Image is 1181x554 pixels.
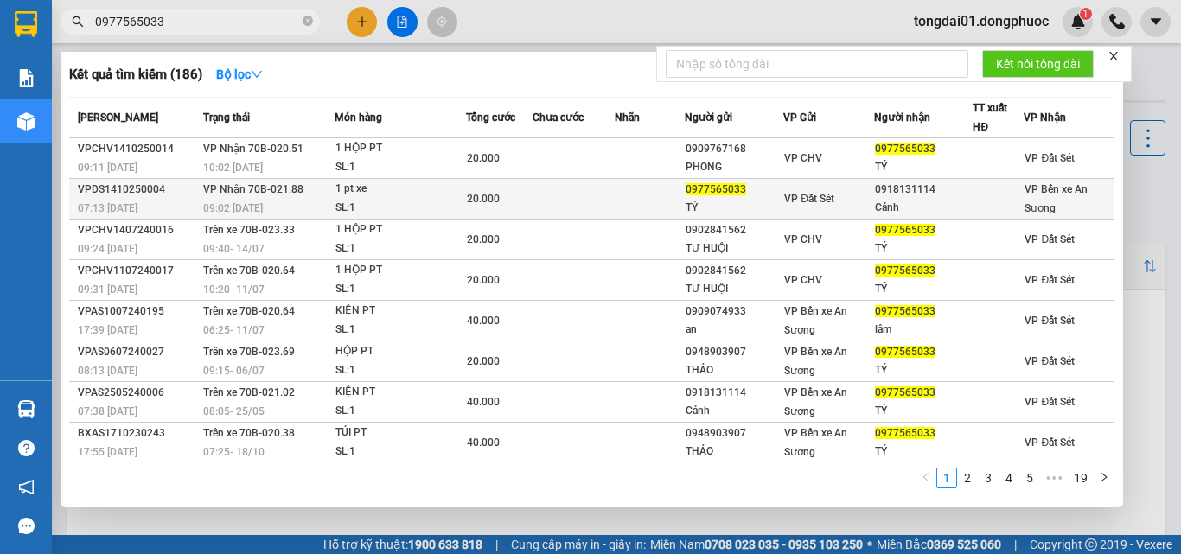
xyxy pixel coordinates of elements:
li: 3 [978,468,999,488]
li: 1 [936,468,957,488]
div: TƯ HUỘI [686,239,782,258]
span: 17:39 [DATE] [78,324,137,336]
span: 10:20 - 11/07 [203,283,265,296]
div: 0948903907 [686,343,782,361]
span: 07:13 [DATE] [78,202,137,214]
span: VP Đất Sét [1025,436,1075,449]
div: 1 HỘP PT [335,261,465,280]
li: Previous Page [916,468,936,488]
span: down [251,68,263,80]
div: an [686,321,782,339]
span: 20.000 [467,355,500,367]
span: Nhãn [615,111,640,124]
span: 09:40 - 14/07 [203,243,265,255]
span: VP Bến xe An Sương [784,305,847,336]
span: 09:31 [DATE] [78,283,137,296]
span: [PERSON_NAME] [78,111,158,124]
div: TÝ [875,402,972,420]
li: Next Page [1094,468,1114,488]
div: 0948903907 [686,424,782,443]
img: warehouse-icon [17,112,35,131]
span: VP Bến xe An Sương [784,427,847,458]
div: 0918131114 [875,181,972,199]
span: VP Đất Sét [784,193,834,205]
div: SL: 1 [335,239,465,258]
img: solution-icon [17,69,35,87]
strong: Bộ lọc [216,67,263,81]
div: PHONG [686,158,782,176]
span: 40.000 [467,315,500,327]
div: SL: 1 [335,321,465,340]
span: VP Nhận 70B-020.51 [203,143,303,155]
span: 20.000 [467,274,500,286]
div: HỘP PT [335,342,465,361]
span: 40.000 [467,396,500,408]
span: 0977565033 [875,386,935,398]
div: KIỆN PT [335,302,465,321]
span: Người nhận [874,111,930,124]
img: warehouse-icon [17,400,35,418]
span: search [72,16,84,28]
div: THẢO [686,361,782,379]
span: 06:25 - 11/07 [203,324,265,336]
span: VP Bến xe An Sương [784,346,847,377]
span: Trên xe 70B-023.69 [203,346,295,358]
span: 0977565033 [875,305,935,317]
span: 17:55 [DATE] [78,446,137,458]
div: SL: 1 [335,199,465,218]
span: close [1108,50,1120,62]
div: SL: 1 [335,361,465,380]
div: 0918131114 [686,384,782,402]
li: 2 [957,468,978,488]
div: 1 HỘP PT [335,220,465,239]
span: Trên xe 70B-021.02 [203,386,295,398]
div: TÝ [875,361,972,379]
span: 20.000 [467,233,500,245]
div: VPAS2505240006 [78,384,198,402]
div: SL: 1 [335,158,465,177]
div: TÝ [875,443,972,461]
span: VP Đất Sét [1025,355,1075,367]
span: 40.000 [467,436,500,449]
div: 0909074933 [686,302,782,321]
span: 07:25 - 18/10 [203,446,265,458]
a: 19 [1069,468,1093,487]
div: 1 pt xe [335,180,465,199]
span: close-circle [303,14,313,30]
span: VP Đất Sét [1025,396,1075,408]
span: VP Đất Sét [1025,274,1075,286]
a: 5 [1020,468,1039,487]
button: left [916,468,936,488]
span: 0977565033 [686,183,746,195]
a: 1 [937,468,956,487]
div: TƯ HUỘI [686,280,782,298]
span: VP Bến xe An Sương [784,386,847,417]
div: THẢO [686,443,782,461]
span: 0977565033 [875,346,935,358]
span: close-circle [303,16,313,26]
span: Trên xe 70B-020.64 [203,264,295,277]
span: 20.000 [467,193,500,205]
span: message [18,518,35,534]
button: Bộ lọcdown [202,60,277,88]
div: Cảnh [686,402,782,420]
span: 0977565033 [875,224,935,236]
img: logo-vxr [15,11,37,37]
div: VPCHV1410250014 [78,140,198,158]
span: VP Nhận [1024,111,1066,124]
span: 20.000 [467,152,500,164]
div: lâm [875,321,972,339]
div: 1 HỘP PT [335,139,465,158]
li: 5 [1019,468,1040,488]
span: VP CHV [784,233,822,245]
button: right [1094,468,1114,488]
a: 3 [979,468,998,487]
span: 08:05 - 25/05 [203,405,265,417]
span: 07:38 [DATE] [78,405,137,417]
span: Trên xe 70B-020.64 [203,305,295,317]
span: ••• [1040,468,1068,488]
div: 0902841562 [686,262,782,280]
div: 0902841562 [686,221,782,239]
div: BXAS1710230243 [78,424,198,443]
